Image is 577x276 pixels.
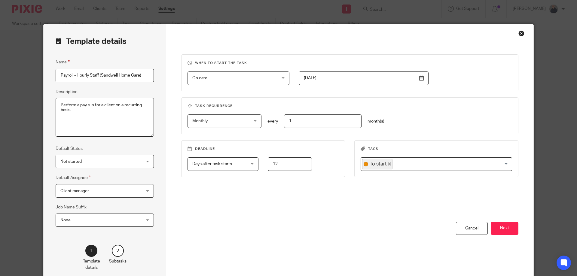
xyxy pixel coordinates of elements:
[56,89,78,95] label: Description
[518,30,524,36] div: Close this dialog window
[192,119,208,123] span: Monthly
[85,245,97,257] div: 1
[56,174,91,181] label: Default Assignee
[456,222,488,235] div: Cancel
[56,204,87,210] label: Job Name Suffix
[56,146,83,152] label: Default Status
[361,157,512,171] div: Search for option
[388,162,391,165] button: Deselect To start
[60,189,89,193] span: Client manager
[112,245,124,257] div: 2
[56,36,127,47] h2: Template details
[368,119,384,123] span: month(s)
[188,147,339,151] h3: Deadline
[370,161,387,167] span: To start
[361,147,512,151] h3: Tags
[83,258,100,271] p: Template details
[192,76,207,80] span: On date
[56,59,70,65] label: Name
[60,159,82,164] span: Not started
[192,162,232,166] span: Days after task starts
[109,258,127,264] p: Subtasks
[491,222,518,235] button: Next
[188,104,512,108] h3: Task recurrence
[56,98,154,137] textarea: Perform a pay run for a client on a recurring basis.
[188,61,512,65] h3: When to start the task
[267,118,278,124] p: every
[60,218,71,222] span: None
[393,159,508,169] input: Search for option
